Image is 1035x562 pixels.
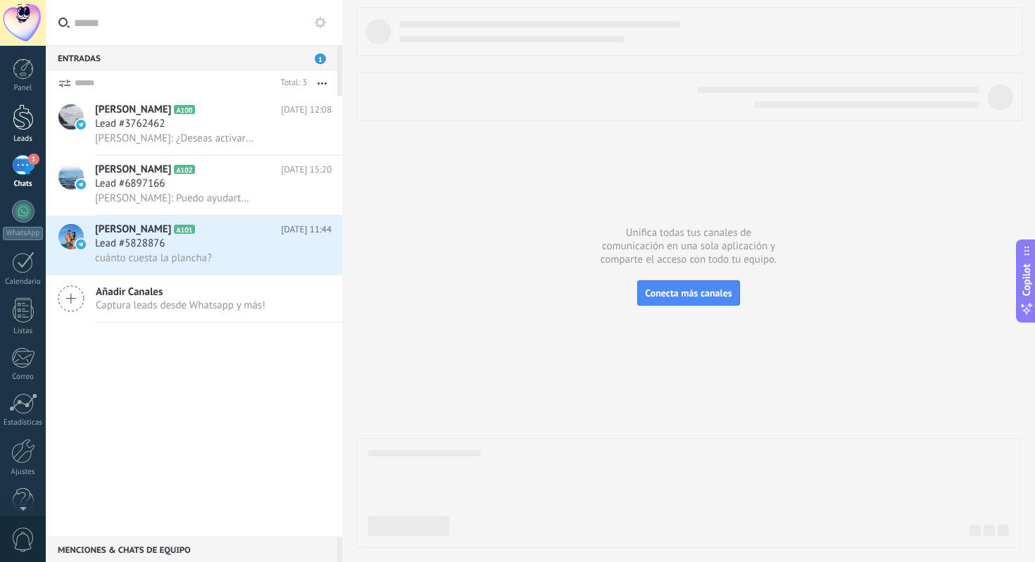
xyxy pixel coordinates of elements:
[174,105,194,114] span: A100
[95,117,165,131] span: Lead #3762462
[3,373,44,382] div: Correo
[281,103,332,117] span: [DATE] 12:08
[46,156,342,215] a: avataricon[PERSON_NAME]A102[DATE] 15:20Lead #6897166[PERSON_NAME]: Puedo ayudarte con eso. ¿Me co...
[281,223,332,237] span: [DATE] 11:44
[3,135,44,144] div: Leads
[3,227,43,240] div: WhatsApp
[315,54,326,64] span: 1
[46,96,342,155] a: avataricon[PERSON_NAME]A100[DATE] 12:08Lead #3762462[PERSON_NAME]: ¿Deseas activar la Garantía Du...
[95,132,254,145] span: [PERSON_NAME]: ¿Deseas activar la Garantía Dual de 5 años? Solo puede hacerse dentro de los 3 día...
[46,216,342,275] a: avataricon[PERSON_NAME]A101[DATE] 11:44Lead #5828876cuánto cuesta la plancha?
[3,84,44,93] div: Panel
[174,225,194,234] span: A101
[3,180,44,189] div: Chats
[95,163,171,177] span: [PERSON_NAME]
[76,120,86,130] img: icon
[76,180,86,189] img: icon
[3,468,44,477] div: Ajustes
[3,277,44,287] div: Calendario
[645,287,732,299] span: Conecta más canales
[637,280,739,306] button: Conecta más canales
[95,223,171,237] span: [PERSON_NAME]
[96,299,265,312] span: Captura leads desde Whatsapp y más!
[96,285,265,299] span: Añadir Canales
[95,103,171,117] span: [PERSON_NAME]
[95,251,212,265] span: cuánto cuesta la plancha?
[95,177,165,191] span: Lead #6897166
[76,239,86,249] img: icon
[46,45,337,70] div: Entradas
[307,70,337,96] button: Más
[3,418,44,427] div: Estadísticas
[281,163,332,177] span: [DATE] 15:20
[46,537,337,562] div: Menciones & Chats de equipo
[174,165,194,174] span: A102
[275,76,307,90] div: Total: 3
[28,154,39,165] span: 1
[95,192,254,205] span: [PERSON_NAME]: Puedo ayudarte con eso. ¿Me compartes tu nombre y tu número de pedido? Importante:...
[3,327,44,336] div: Listas
[95,237,165,251] span: Lead #5828876
[1020,264,1034,296] span: Copilot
